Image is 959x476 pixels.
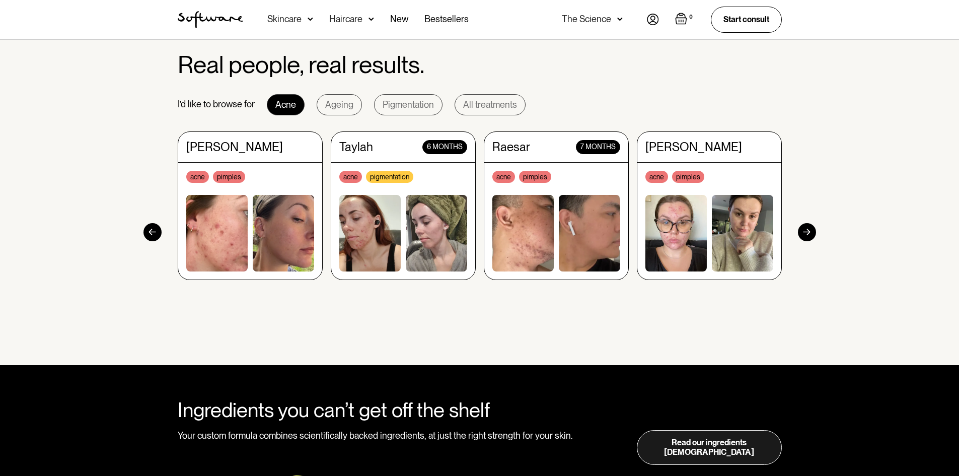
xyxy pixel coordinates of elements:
[213,171,245,183] div: pimples
[178,398,578,422] div: Ingredients you can’t get off the shelf
[178,430,578,465] div: Your custom formula combines scientifically backed ingredients, at just the right strength for yo...
[329,14,362,24] div: Haircare
[463,100,517,110] div: All treatments
[645,171,668,183] div: acne
[253,195,314,271] img: woman without acne
[712,195,773,271] img: woman without acne
[562,14,611,24] div: The Science
[267,14,302,24] div: Skincare
[178,11,243,28] a: home
[687,13,695,22] div: 0
[559,195,620,271] img: boy without acne
[637,430,782,465] a: Read our ingredients [DEMOGRAPHIC_DATA]
[186,140,283,155] div: [PERSON_NAME]
[275,100,296,110] div: Acne
[325,100,353,110] div: Ageing
[492,171,515,183] div: acne
[492,195,554,271] img: boy with acne
[711,7,782,32] a: Start consult
[675,13,695,27] a: Open empty cart
[366,171,413,183] div: pigmentation
[178,11,243,28] img: Software Logo
[645,195,707,271] img: woman with acne
[576,140,620,155] div: 7 months
[519,171,551,183] div: pimples
[492,140,530,155] div: Raesar
[186,195,248,271] img: woman with acne
[617,14,623,24] img: arrow down
[339,195,401,271] img: woman with acne
[339,171,362,183] div: acne
[339,140,373,155] div: Taylah
[645,140,742,155] div: [PERSON_NAME]
[672,171,704,183] div: pimples
[383,100,434,110] div: Pigmentation
[406,195,467,271] img: woman without acne
[422,140,467,155] div: 6 months
[368,14,374,24] img: arrow down
[186,171,209,183] div: acne
[308,14,313,24] img: arrow down
[178,51,424,78] h2: Real people, real results.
